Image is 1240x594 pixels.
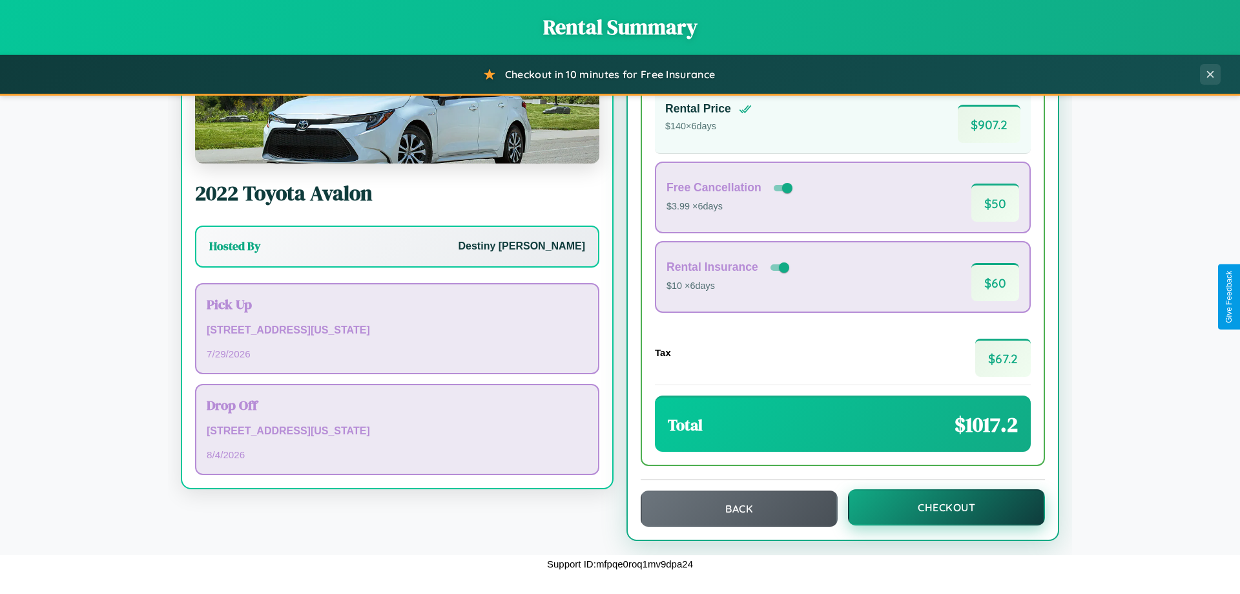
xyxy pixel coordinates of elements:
p: [STREET_ADDRESS][US_STATE] [207,422,588,441]
h3: Pick Up [207,295,588,313]
p: Support ID: mfpqe0roq1mv9dpa24 [547,555,693,573]
h4: Rental Insurance [666,260,758,274]
p: 8 / 4 / 2026 [207,446,588,463]
h2: 2022 Toyota Avalon [195,179,599,207]
img: Toyota Avalon [195,34,599,164]
div: Give Feedback [1224,271,1234,323]
p: Destiny [PERSON_NAME] [459,237,585,256]
button: Back [641,491,838,527]
span: $ 50 [971,184,1019,222]
span: $ 1017.2 [955,410,1018,439]
p: $3.99 × 6 days [666,198,795,215]
button: Checkout [848,489,1045,525]
span: $ 67.2 [975,339,1031,377]
span: $ 60 [971,263,1019,301]
h3: Total [668,414,703,436]
h3: Drop Off [207,396,588,414]
span: Checkout in 10 minutes for Free Insurance [505,68,715,81]
h1: Rental Summary [13,13,1227,41]
h4: Rental Price [665,102,731,116]
p: $10 × 6 days [666,278,792,295]
p: $ 140 × 6 days [665,118,752,135]
h3: Hosted By [209,239,260,254]
p: 7 / 29 / 2026 [207,345,588,363]
h4: Free Cancellation [666,181,761,195]
span: $ 907.2 [958,105,1020,143]
h4: Tax [655,347,671,358]
p: [STREET_ADDRESS][US_STATE] [207,321,588,340]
